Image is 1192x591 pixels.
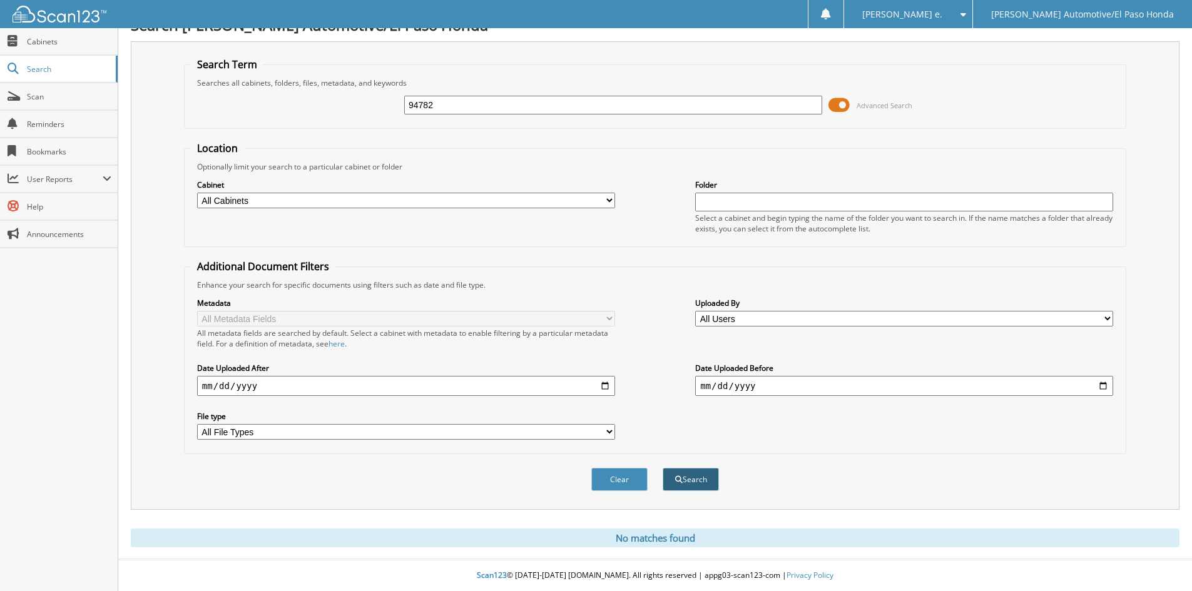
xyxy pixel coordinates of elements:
label: File type [197,411,615,422]
span: Advanced Search [857,101,912,110]
label: Cabinet [197,179,615,190]
input: start [197,376,615,396]
span: Scan123 [477,570,507,580]
label: Date Uploaded Before [695,363,1113,373]
span: Reminders [27,119,111,129]
div: Enhance your search for specific documents using filters such as date and file type. [191,280,1119,290]
legend: Additional Document Filters [191,260,335,273]
span: Search [27,64,110,74]
span: Announcements [27,229,111,240]
div: Select a cabinet and begin typing the name of the folder you want to search in. If the name match... [695,213,1113,234]
label: Folder [695,179,1113,190]
div: © [DATE]-[DATE] [DOMAIN_NAME]. All rights reserved | appg03-scan123-com | [118,560,1192,591]
div: Optionally limit your search to a particular cabinet or folder [191,161,1119,172]
label: Date Uploaded After [197,363,615,373]
div: All metadata fields are searched by default. Select a cabinet with metadata to enable filtering b... [197,328,615,349]
a: here [329,338,345,349]
span: [PERSON_NAME] Automotive/El Paso Honda [991,11,1174,18]
span: Scan [27,91,111,102]
span: User Reports [27,174,103,184]
button: Search [663,468,719,491]
legend: Search Term [191,58,263,71]
input: end [695,376,1113,396]
span: [PERSON_NAME] e. [862,11,942,18]
div: No matches found [131,528,1179,547]
label: Uploaded By [695,298,1113,308]
span: Bookmarks [27,146,111,157]
legend: Location [191,141,244,155]
span: Help [27,201,111,212]
label: Metadata [197,298,615,308]
span: Cabinets [27,36,111,47]
button: Clear [591,468,648,491]
div: Searches all cabinets, folders, files, metadata, and keywords [191,78,1119,88]
a: Privacy Policy [787,570,833,580]
img: scan123-logo-white.svg [13,6,106,23]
